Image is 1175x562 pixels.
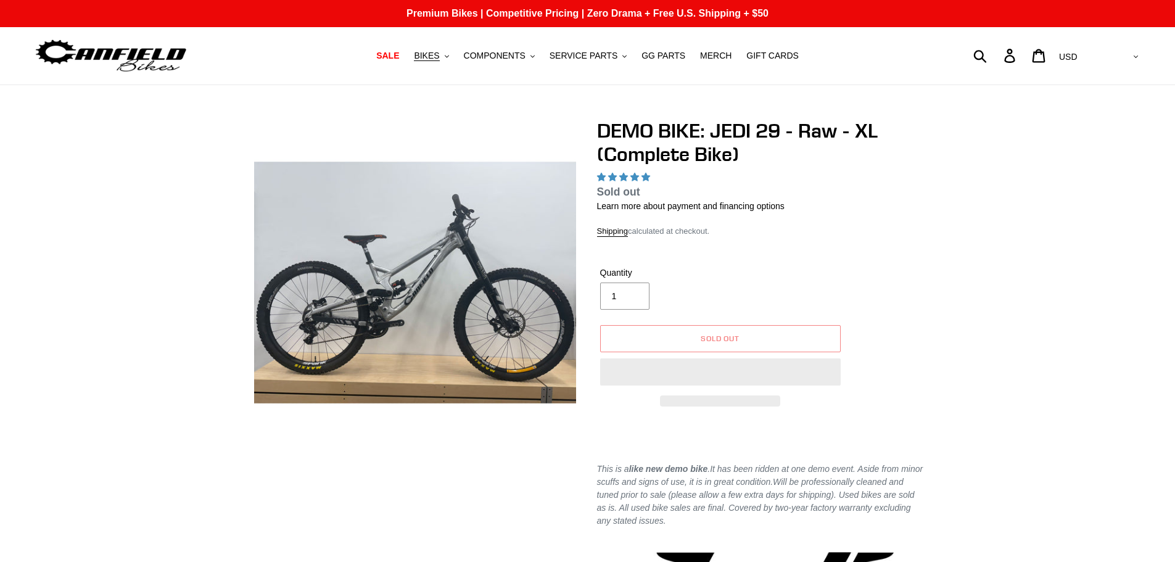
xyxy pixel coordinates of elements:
a: GIFT CARDS [740,48,805,64]
h1: DEMO BIKE: JEDI 29 - Raw - XL (Complete Bike) [597,119,924,167]
span: SALE [376,51,399,61]
span: 5.00 stars [597,172,653,182]
em: It has been ridden at one demo event. Aside from minor scuffs and signs of use, it is in great co... [597,464,923,487]
label: Quantity [600,267,717,279]
img: Canfield Bikes [34,36,188,75]
a: GG PARTS [635,48,691,64]
button: SERVICE PARTS [543,48,633,64]
span: SERVICE PARTS [550,51,617,61]
em: This is a . [597,464,711,474]
button: BIKES [408,48,455,64]
span: Sold out [597,186,640,198]
button: COMPONENTS [458,48,541,64]
span: GG PARTS [641,51,685,61]
a: MERCH [694,48,738,64]
strong: like new demo bike [629,464,708,474]
span: COMPONENTS [464,51,526,61]
img: DEMO BIKE: JEDI 29 - Raw - XL (Complete Bike) [254,122,576,444]
div: calculated at checkout. [597,225,924,238]
span: MERCH [700,51,732,61]
input: Search [980,42,1012,69]
a: SALE [370,48,405,64]
span: Sold out [701,334,740,343]
a: Learn more about payment and financing options [597,201,785,211]
a: Shipping [597,226,629,237]
span: BIKES [414,51,439,61]
button: Sold out [600,325,841,352]
span: GIFT CARDS [746,51,799,61]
